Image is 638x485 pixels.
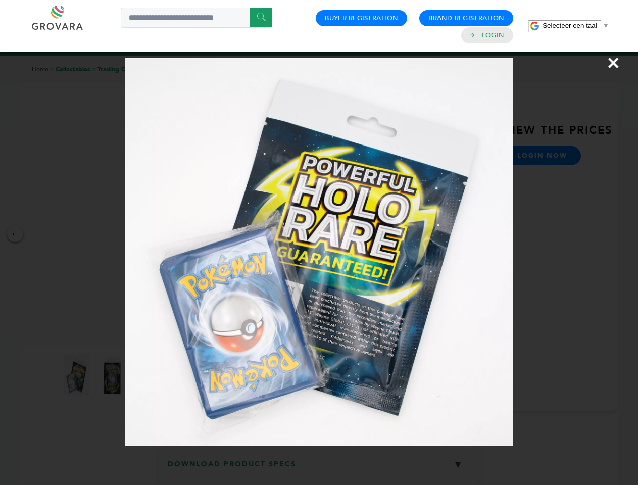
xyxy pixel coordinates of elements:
[607,48,620,77] span: ×
[325,14,398,23] a: Buyer Registration
[543,22,609,29] a: Selecteer een taal​
[543,22,597,29] span: Selecteer een taal
[600,22,600,29] span: ​
[482,31,504,40] a: Login
[428,14,504,23] a: Brand Registration
[603,22,609,29] span: ▼
[121,8,272,28] input: Search a product or brand...
[125,58,513,446] img: Image Preview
